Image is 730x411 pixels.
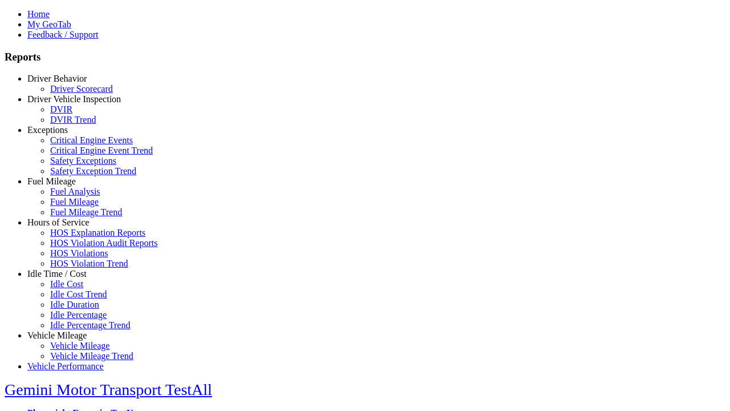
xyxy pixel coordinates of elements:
[5,51,725,63] h3: Reports
[50,104,72,114] a: DVIR
[27,9,50,19] a: Home
[50,207,122,217] a: Fuel Mileage Trend
[50,166,136,176] a: Safety Exception Trend
[5,381,212,398] a: Gemini Motor Transport TestAll
[27,125,68,135] a: Exceptions
[50,197,99,207] a: Fuel Mileage
[50,341,109,350] a: Vehicle Mileage
[27,19,71,29] a: My GeoTab
[50,156,116,166] a: Safety Exceptions
[50,310,107,320] a: Idle Percentage
[27,361,104,371] a: Vehicle Performance
[27,30,98,39] a: Feedback / Support
[50,320,130,330] a: Idle Percentage Trend
[27,176,76,186] a: Fuel Mileage
[27,94,121,104] a: Driver Vehicle Inspection
[50,146,153,155] a: Critical Engine Event Trend
[50,228,145,237] a: HOS Explanation Reports
[27,269,87,279] a: Idle Time / Cost
[50,259,128,268] a: HOS Violation Trend
[27,331,87,340] a: Vehicle Mileage
[50,135,133,145] a: Critical Engine Events
[50,300,99,309] a: Idle Duration
[50,238,158,248] a: HOS Violation Audit Reports
[27,74,87,83] a: Driver Behavior
[27,217,89,227] a: Hours of Service
[50,279,83,289] a: Idle Cost
[50,248,108,258] a: HOS Violations
[50,289,107,299] a: Idle Cost Trend
[50,187,100,196] a: Fuel Analysis
[50,84,113,94] a: Driver Scorecard
[50,115,96,124] a: DVIR Trend
[50,351,133,361] a: Vehicle Mileage Trend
